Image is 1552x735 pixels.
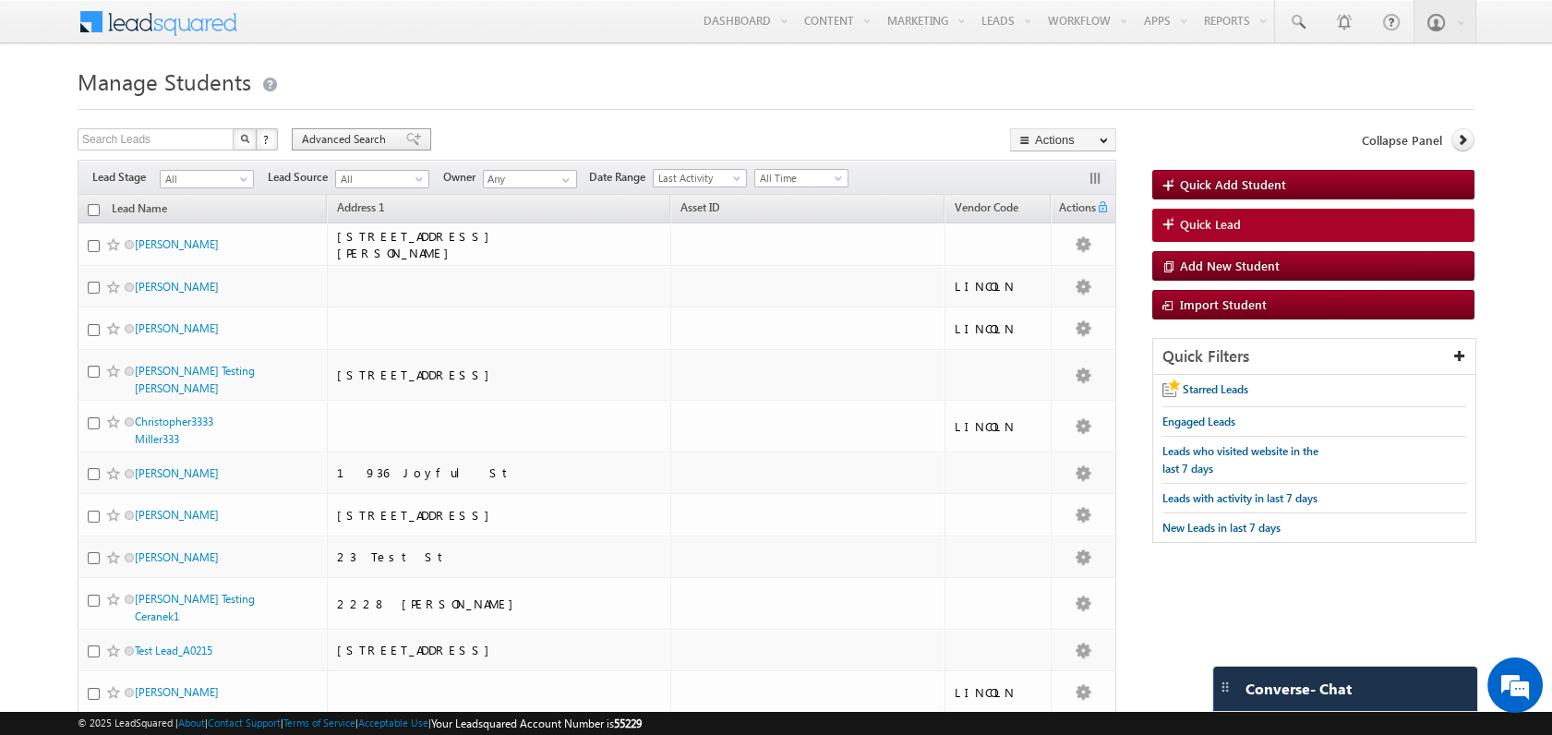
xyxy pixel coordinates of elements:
span: Starred Leads [1183,382,1248,396]
div: [STREET_ADDRESS] [337,507,591,524]
span: New Leads in last 7 days [1162,521,1281,535]
div: LINCOLN [955,418,1042,435]
span: Lead Source [268,169,335,186]
div: [STREET_ADDRESS] [337,642,591,658]
a: Asset ID [671,198,729,222]
span: Import Student [1180,296,1267,312]
span: Owner [443,169,483,186]
a: Quick Lead [1152,209,1474,242]
a: Address 1 [328,198,394,222]
a: Contact Support [208,717,281,729]
button: ? [256,128,278,151]
a: [PERSON_NAME] [135,466,219,480]
span: Quick Add Student [1180,176,1286,192]
span: Date Range [589,169,653,186]
a: [PERSON_NAME] Testing [PERSON_NAME] [135,364,255,395]
a: [PERSON_NAME] [135,550,219,564]
div: [STREET_ADDRESS][PERSON_NAME] [337,228,591,261]
img: carter-drag [1218,680,1233,694]
span: Address 1 [337,200,385,214]
a: [PERSON_NAME] [135,508,219,522]
a: All Time [754,169,848,187]
a: Show All Items [552,171,575,189]
span: Vendor Code [955,200,1018,214]
span: Quick Lead [1180,216,1241,233]
span: Leads who visited website in the last 7 days [1162,444,1318,476]
div: 1936 Joyful St [337,464,591,481]
a: Lead Name [102,199,176,223]
a: Test Lead_A0215 [135,644,212,657]
span: Advanced Search [302,131,391,148]
input: Check all records [88,204,100,216]
span: Converse - Chat [1245,681,1352,697]
span: Actions [1052,198,1096,222]
div: LINCOLN [955,684,1042,701]
a: About [178,717,205,729]
a: Terms of Service [283,717,355,729]
div: 23 Test St [337,548,591,565]
button: Actions [1010,128,1116,151]
span: Leads with activity in last 7 days [1162,491,1317,505]
a: Acceptable Use [358,717,428,729]
span: © 2025 LeadSquared | | | | | [78,715,642,732]
a: Vendor Code [945,198,1028,222]
input: Type to Search [483,170,577,188]
span: ? [263,131,271,147]
a: Last Activity [653,169,747,187]
span: All [161,171,248,187]
a: All [160,170,254,188]
div: [STREET_ADDRESS] [337,367,591,383]
span: Asset ID [680,200,720,214]
div: Quick Filters [1153,339,1475,375]
span: Add New Student [1180,258,1280,273]
span: Manage Students [78,66,251,96]
div: LINCOLN [955,320,1042,337]
a: [PERSON_NAME] ️ [135,321,222,335]
span: 55229 [614,717,642,730]
span: Engaged Leads [1162,415,1235,428]
span: Lead Stage [92,169,160,186]
a: [PERSON_NAME] [135,685,219,699]
a: Christopher3333 Miller333 [135,415,213,446]
a: [PERSON_NAME] [135,280,219,294]
a: All [335,170,429,188]
div: 2228 [PERSON_NAME] [337,596,591,612]
a: [PERSON_NAME] Testing Ceranek1 [135,592,255,623]
span: Last Activity [654,170,741,187]
div: LINCOLN [955,278,1042,295]
span: All Time [755,170,843,187]
span: All [336,171,424,187]
img: Search [240,134,249,143]
span: Collapse Panel [1362,132,1442,149]
span: Your Leadsquared Account Number is [431,717,642,730]
a: [PERSON_NAME] [135,237,219,251]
